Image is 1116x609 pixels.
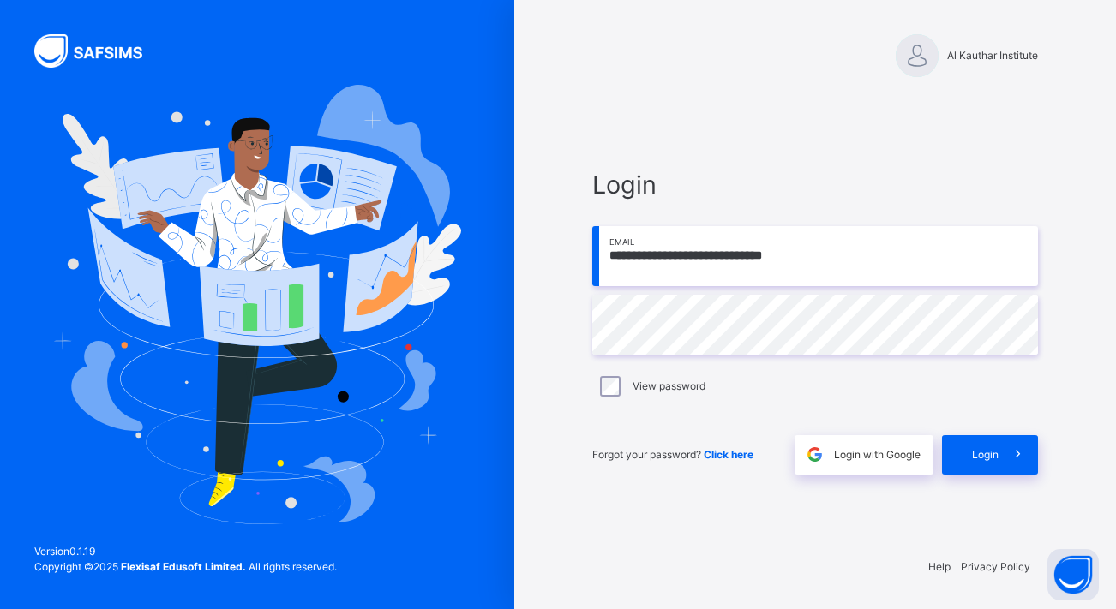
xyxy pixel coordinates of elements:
[1047,549,1099,600] button: Open asap
[972,447,999,463] span: Login
[53,85,461,523] img: Hero Image
[592,166,1038,203] span: Login
[34,544,337,559] span: Version 0.1.19
[633,379,705,394] label: View password
[592,448,753,461] span: Forgot your password?
[947,48,1038,63] span: Al Kauthar Institute
[34,560,337,573] span: Copyright © 2025 All rights reserved.
[961,560,1030,573] a: Privacy Policy
[834,447,921,463] span: Login with Google
[805,445,825,464] img: google.396cfc9801f0270233282035f929180a.svg
[121,560,246,573] strong: Flexisaf Edusoft Limited.
[928,560,951,573] a: Help
[704,448,753,461] a: Click here
[34,34,163,68] img: SAFSIMS Logo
